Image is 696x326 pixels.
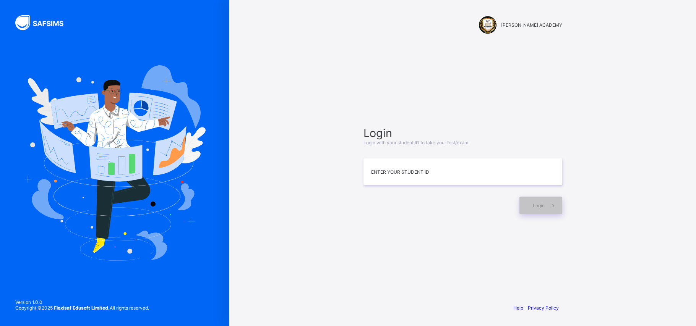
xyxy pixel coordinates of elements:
span: Login [363,126,562,140]
img: SAFSIMS Logo [15,15,73,30]
span: Copyright © 2025 All rights reserved. [15,305,149,311]
span: Login with your student ID to take your test/exam [363,140,468,145]
span: Version 1.0.0 [15,299,149,305]
strong: Flexisaf Edusoft Limited. [54,305,110,311]
span: Login [533,203,545,208]
a: Help [513,305,523,311]
a: Privacy Policy [528,305,559,311]
img: Hero Image [24,65,206,261]
span: [PERSON_NAME] ACADEMY [501,22,562,28]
